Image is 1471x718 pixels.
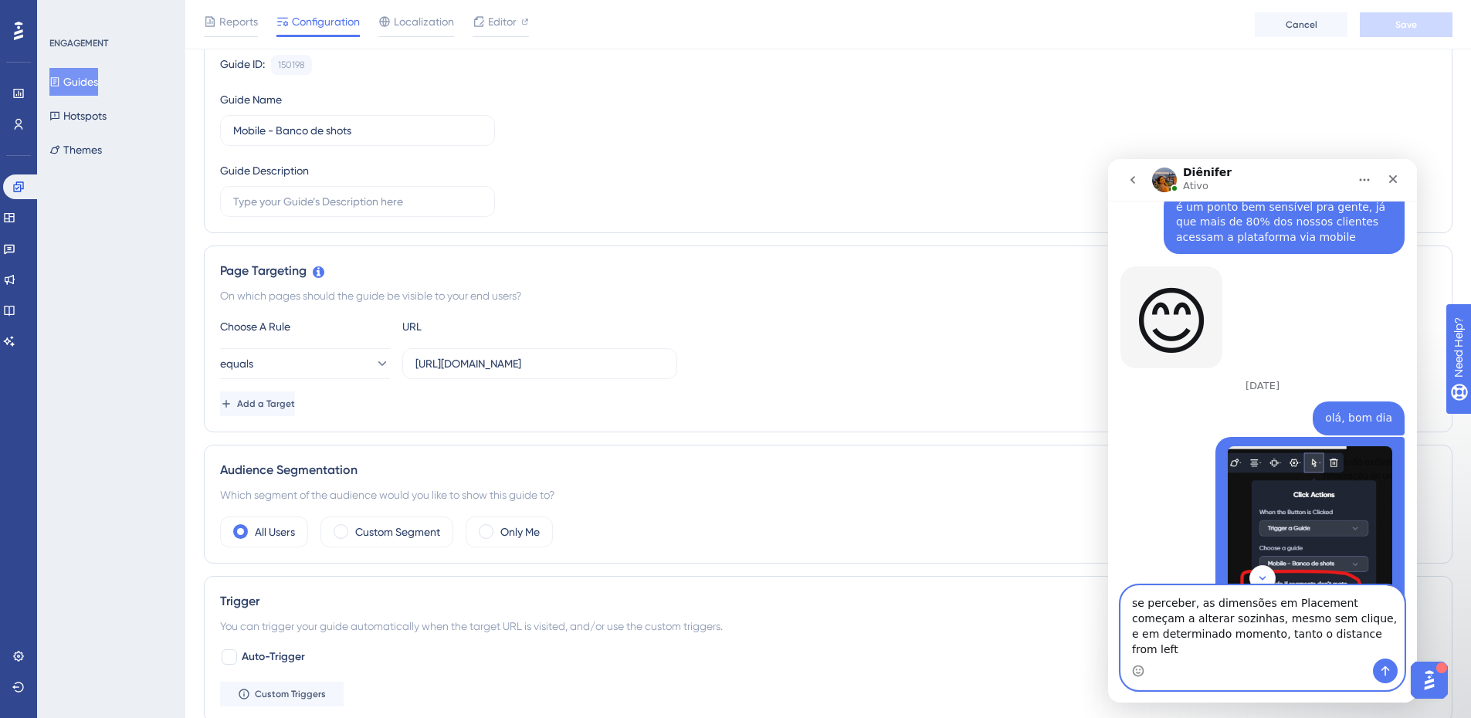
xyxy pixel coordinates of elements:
span: Add a Target [237,398,295,410]
div: Guide ID: [220,55,265,75]
span: Configuration [292,12,360,31]
span: Reports [219,12,258,31]
div: 150198 [278,59,305,71]
span: Save [1395,19,1417,31]
div: URL [402,317,572,336]
span: Need Help? [36,4,97,22]
span: Auto-Trigger [242,648,305,666]
button: Custom Triggers [220,682,344,706]
span: Custom Triggers [255,688,326,700]
button: Themes [49,136,102,164]
div: On which pages should the guide be visible to your end users? [220,286,1436,305]
button: Add a Target [220,391,295,416]
label: Custom Segment [355,523,440,541]
div: Trigger [220,592,1436,611]
input: Type your Guide’s Description here [233,193,482,210]
button: Guides [49,68,98,96]
iframe: Intercom live chat [1108,159,1417,703]
span: equals [220,354,253,373]
div: Audience Segmentation [220,461,1436,479]
div: Choose A Rule [220,317,390,336]
button: Hotspots [49,102,107,130]
div: Which segment of the audience would you like to show this guide to? [220,486,1436,504]
button: Save [1360,12,1452,37]
div: Page Targeting [220,262,1436,280]
div: ENGAGEMENT [49,37,108,49]
span: Localization [394,12,454,31]
button: Cancel [1255,12,1347,37]
span: Cancel [1286,19,1317,31]
label: All Users [255,523,295,541]
span: Editor [488,12,517,31]
iframe: UserGuiding AI Assistant Launcher [1406,657,1452,703]
div: Guide Description [220,161,309,180]
label: Only Me [500,523,540,541]
input: yourwebsite.com/path [415,355,664,372]
button: equals [220,348,390,379]
div: Guide Name [220,90,282,109]
div: You can trigger your guide automatically when the target URL is visited, and/or use the custom tr... [220,617,1436,635]
input: Type your Guide’s Name here [233,122,482,139]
